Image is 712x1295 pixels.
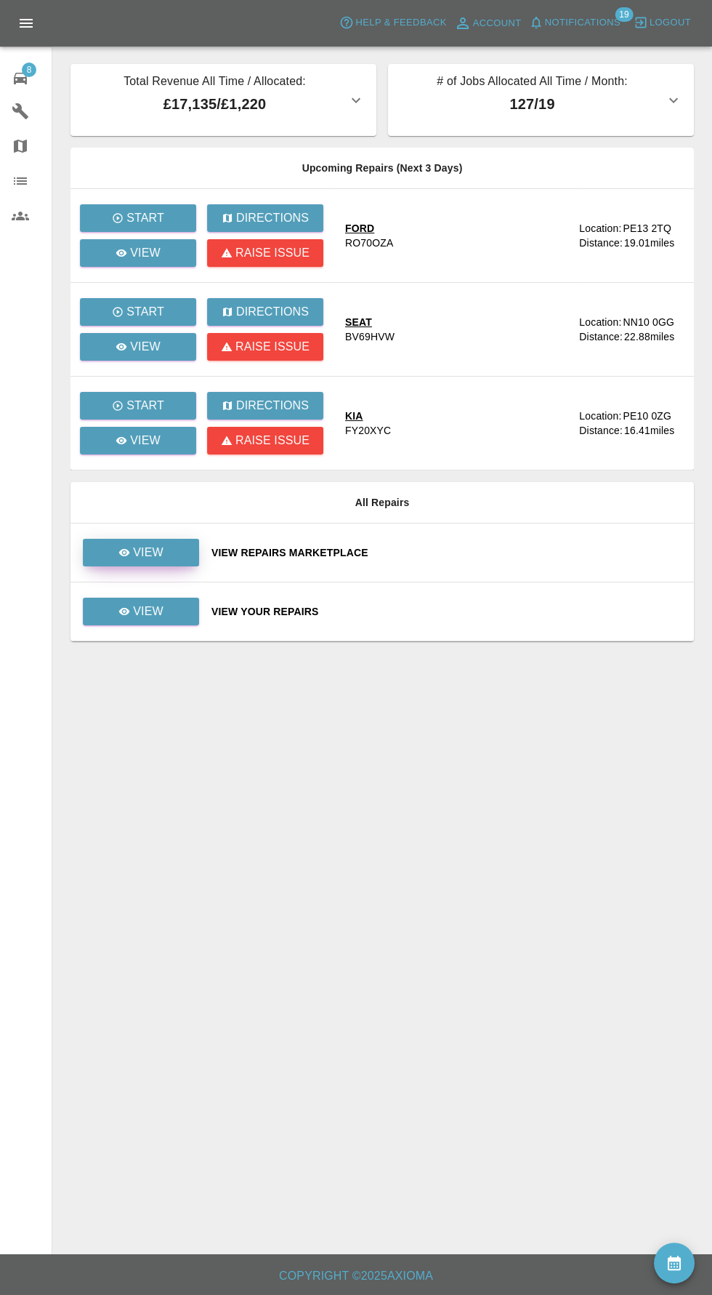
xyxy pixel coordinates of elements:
button: Open drawer [9,6,44,41]
span: Notifications [545,15,620,31]
button: # of Jobs Allocated All Time / Month:127/19 [388,64,694,136]
a: View [83,598,199,625]
p: Directions [236,209,309,227]
div: FORD [345,221,393,236]
div: FY20XYC [345,423,391,438]
button: Start [80,392,196,420]
button: Directions [207,392,323,420]
a: View [80,239,196,267]
p: View [133,544,163,561]
p: # of Jobs Allocated All Time / Month: [400,73,665,93]
span: Account [473,15,522,32]
a: View Repairs Marketplace [211,545,682,560]
button: Directions [207,204,323,232]
span: 8 [22,63,36,77]
button: Raise issue [207,239,323,267]
div: PE10 0ZG [623,409,671,423]
div: BV69HVW [345,329,395,344]
div: Location: [579,315,621,329]
div: Location: [579,409,621,423]
span: 19 [615,7,633,22]
button: Logout [630,12,695,34]
a: View [80,427,196,454]
div: PE13 2TQ [623,221,671,236]
button: Start [80,298,196,326]
div: NN10 0GG [623,315,673,329]
a: FORDRO70OZA [345,221,567,250]
a: View [80,333,196,361]
button: Raise issue [207,427,323,454]
div: 19.01 miles [624,236,682,250]
div: SEAT [345,315,395,329]
div: Distance: [579,236,623,250]
p: Raise issue [235,432,310,449]
p: Raise issue [235,244,310,262]
button: availability [654,1243,695,1283]
p: View [130,244,161,262]
button: Help & Feedback [336,12,450,34]
span: Help & Feedback [355,15,446,31]
div: KIA [345,409,391,423]
div: 16.41 miles [624,423,682,438]
a: Account [450,12,525,35]
p: Start [126,209,164,227]
a: View [83,539,199,566]
a: View Your Repairs [211,604,682,619]
p: View [130,338,161,356]
div: Distance: [579,329,623,344]
p: Start [126,397,164,414]
p: Total Revenue All Time / Allocated: [82,73,347,93]
a: Location:PE10 0ZGDistance:16.41miles [579,409,682,438]
th: Upcoming Repairs (Next 3 Days) [70,148,694,189]
th: All Repairs [70,482,694,524]
p: £17,135 / £1,220 [82,93,347,115]
span: Logout [650,15,691,31]
a: View [82,546,200,558]
p: View [130,432,161,449]
p: Start [126,303,164,321]
h6: Copyright © 2025 Axioma [12,1266,700,1286]
div: 22.88 miles [624,329,682,344]
button: Raise issue [207,333,323,361]
p: Raise issue [235,338,310,356]
p: Directions [236,303,309,321]
a: SEATBV69HVW [345,315,567,344]
a: Location:NN10 0GGDistance:22.88miles [579,315,682,344]
button: Directions [207,298,323,326]
p: View [133,603,163,620]
a: Location:PE13 2TQDistance:19.01miles [579,221,682,250]
button: Start [80,204,196,232]
div: Location: [579,221,621,236]
div: Distance: [579,423,623,438]
div: RO70OZA [345,236,393,250]
p: Directions [236,397,309,414]
a: View [82,605,200,617]
p: 127 / 19 [400,93,665,115]
button: Notifications [525,12,624,34]
button: Total Revenue All Time / Allocated:£17,135/£1,220 [70,64,376,136]
a: KIAFY20XYC [345,409,567,438]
